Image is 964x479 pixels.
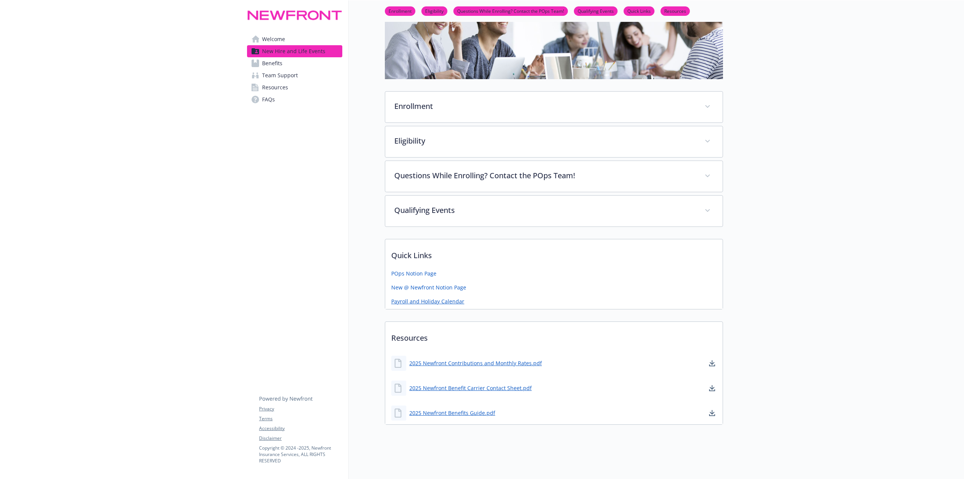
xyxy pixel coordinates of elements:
[262,81,288,93] span: Resources
[409,409,495,417] a: 2025 Newfront Benefits Guide.pdf
[624,7,654,14] a: Quick Links
[385,239,723,267] p: Quick Links
[394,170,696,181] p: Questions While Enrolling? Contact the POps Team!
[385,7,415,14] a: Enrollment
[385,92,723,122] div: Enrollment
[409,359,542,367] a: 2025 Newfront Contributions and Monthly Rates.pdf
[262,57,282,69] span: Benefits
[385,161,723,192] div: Questions While Enrolling? Contact the POps Team!
[391,269,436,277] a: POps Notion Page
[259,406,342,412] a: Privacy
[385,322,723,350] p: Resources
[394,135,696,147] p: Eligibility
[708,384,717,393] a: download document
[259,435,342,442] a: Disclaimer
[262,93,275,106] span: FAQs
[259,415,342,422] a: Terms
[660,7,690,14] a: Resources
[391,297,464,305] a: Payroll and Holiday Calendar
[262,33,285,45] span: Welcome
[421,7,447,14] a: Eligibility
[394,101,696,112] p: Enrollment
[453,7,568,14] a: Questions While Enrolling? Contact the POps Team!
[247,93,342,106] a: FAQs
[262,45,325,57] span: New Hire and Life Events
[708,409,717,418] a: download document
[247,45,342,57] a: New Hire and Life Events
[574,7,618,14] a: Qualifying Events
[262,69,298,81] span: Team Support
[247,57,342,69] a: Benefits
[259,425,342,432] a: Accessibility
[385,126,723,157] div: Eligibility
[385,196,723,226] div: Qualifying Events
[247,33,342,45] a: Welcome
[391,283,466,291] a: New @ Newfront Notion Page
[247,81,342,93] a: Resources
[247,69,342,81] a: Team Support
[259,445,342,464] p: Copyright © 2024 - 2025 , Newfront Insurance Services, ALL RIGHTS RESERVED
[708,359,717,368] a: download document
[394,205,696,216] p: Qualifying Events
[409,384,532,392] a: 2025 Newfront Benefit Carrier Contact Sheet.pdf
